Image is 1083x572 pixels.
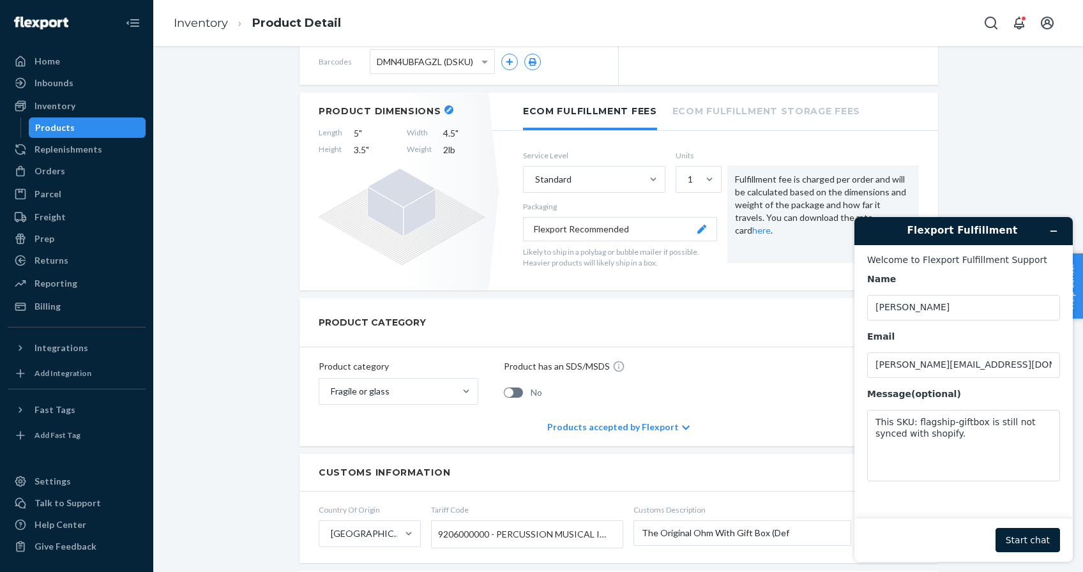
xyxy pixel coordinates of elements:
li: Ecom Fulfillment Storage Fees [672,93,860,128]
button: Fast Tags [8,400,146,420]
button: Flexport Recommended [523,217,717,241]
img: Flexport logo [14,17,68,29]
p: Likely to ship in a polybag or bubble mailer if possible. Heavier products will likely ship in a ... [523,246,717,268]
p: Product has an SDS/MSDS [504,360,610,373]
span: " [455,128,458,139]
a: Product Detail [252,16,341,30]
button: Talk to Support [8,493,146,513]
a: Products [29,117,146,138]
span: Country Of Origin [319,504,421,515]
span: " [366,144,369,155]
div: Standard [535,173,572,186]
a: Prep [8,229,146,249]
h2: Product Dimensions [319,105,441,117]
button: Integrations [8,338,146,358]
p: Product category [319,360,478,373]
a: Replenishments [8,139,146,160]
div: Inventory [34,100,75,112]
a: Billing [8,296,146,317]
div: Help Center [34,518,86,531]
button: Open account menu [1034,10,1060,36]
div: Replenishments [34,143,102,156]
a: Parcel [8,184,146,204]
div: Talk to Support [34,497,101,509]
div: Returns [34,254,68,267]
button: Close Navigation [120,10,146,36]
li: Ecom Fulfillment Fees [523,93,657,130]
span: 3.5 [354,144,395,156]
a: Settings [8,471,146,492]
input: Standard [534,173,535,186]
span: Barcodes [319,56,370,67]
span: " [359,128,362,139]
span: Tariff Code [431,504,623,515]
a: here [752,225,771,236]
input: Fragile or glass [329,385,331,398]
span: Weight [407,144,432,156]
span: 4.5 [443,127,485,140]
p: Packaging [523,201,717,212]
a: Inbounds [8,73,146,93]
div: Fragile or glass [331,385,390,398]
a: Inventory [174,16,228,30]
span: 2 lb [443,144,485,156]
div: 1 [688,173,693,186]
a: Reporting [8,273,146,294]
div: Orders [34,165,65,177]
ol: breadcrumbs [163,4,351,42]
span: No [531,386,542,399]
label: Units [676,150,717,161]
button: Give Feedback [8,536,146,557]
a: Inventory [8,96,146,116]
span: 9206000000 - PERCUSSION MUSICAL INSTRUMENT (FOR EXAMPLE DRUMS, XYLOPHONES, CYMBALS, CASTANETS, MA... [438,523,610,545]
input: 1 [686,173,688,186]
button: Open Search Box [978,10,1004,36]
div: Add Integration [34,368,91,379]
div: Products [35,121,75,134]
span: Customs Description [633,504,851,515]
span: Width [407,127,432,140]
div: Home [34,55,60,68]
a: Help Center [8,515,146,535]
div: Parcel [34,188,61,200]
div: Give Feedback [34,540,96,553]
a: Orders [8,161,146,181]
div: Fast Tags [34,403,75,416]
a: Add Fast Tag [8,425,146,446]
a: Returns [8,250,146,271]
button: Open notifications [1006,10,1032,36]
div: Products accepted by Flexport [547,408,690,446]
h2: Customs Information [319,467,919,478]
span: DMN4UBFAGZL (DSKU) [377,51,473,73]
span: Height [319,144,342,156]
h2: PRODUCT CATEGORY [319,311,426,334]
div: Add Fast Tag [34,430,80,440]
label: Service Level [523,150,665,161]
div: Billing [34,300,61,313]
div: Inbounds [34,77,73,89]
div: Settings [34,475,71,488]
div: Freight [34,211,66,223]
div: Integrations [34,342,88,354]
span: Chat [30,9,56,20]
input: [GEOGRAPHIC_DATA] [329,527,331,540]
div: Fulfillment fee is charged per order and will be calculated based on the dimensions and weight of... [727,165,919,264]
div: [GEOGRAPHIC_DATA] [331,527,404,540]
div: Prep [34,232,54,245]
a: Freight [8,207,146,227]
div: Reporting [34,277,77,290]
a: Add Integration [8,363,146,384]
iframe: Find more information here [844,207,1083,572]
a: Home [8,51,146,71]
span: Length [319,127,342,140]
span: 5 [354,127,395,140]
